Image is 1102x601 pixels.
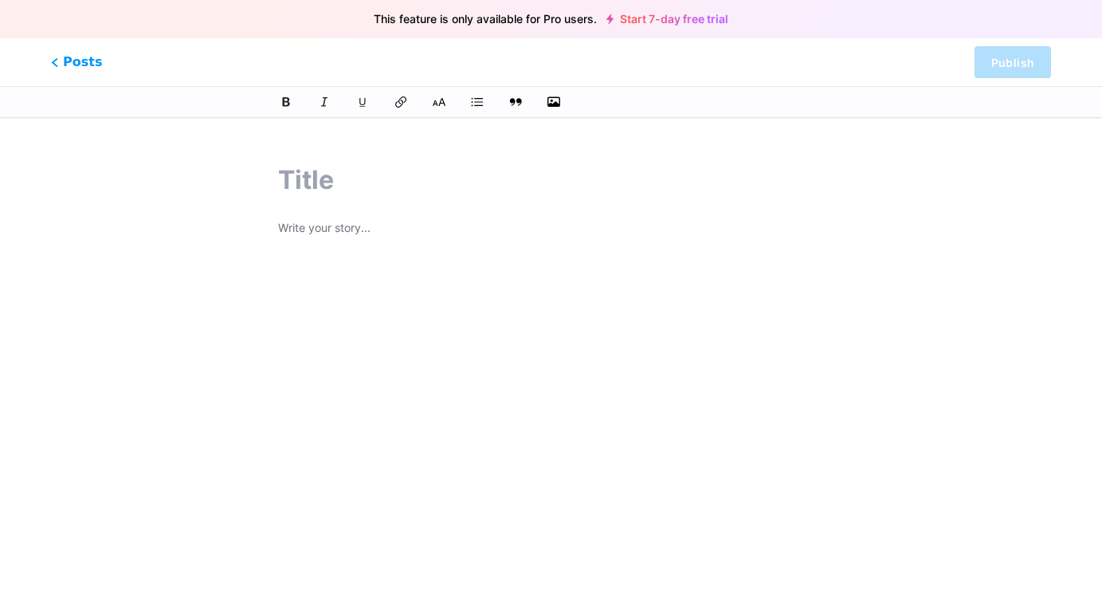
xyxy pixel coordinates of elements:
[374,8,597,30] span: This feature is only available for Pro users.
[991,56,1034,69] span: Publish
[975,46,1051,78] button: Publish
[278,161,825,199] input: Title
[51,53,102,72] span: Posts
[606,13,728,26] a: Start 7-day free trial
